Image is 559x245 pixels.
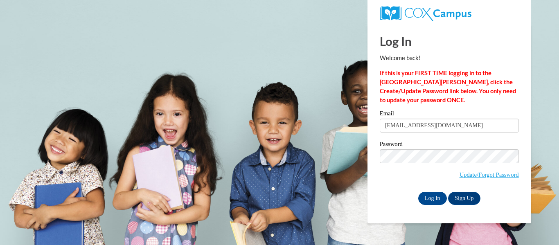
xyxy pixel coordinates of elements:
[418,192,447,205] input: Log In
[380,141,519,149] label: Password
[380,33,519,49] h1: Log In
[380,70,516,103] strong: If this is your FIRST TIME logging in to the [GEOGRAPHIC_DATA][PERSON_NAME], click the Create/Upd...
[448,192,480,205] a: Sign Up
[380,6,471,21] img: COX Campus
[380,54,519,63] p: Welcome back!
[460,171,519,178] a: Update/Forgot Password
[380,110,519,119] label: Email
[380,6,519,21] a: COX Campus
